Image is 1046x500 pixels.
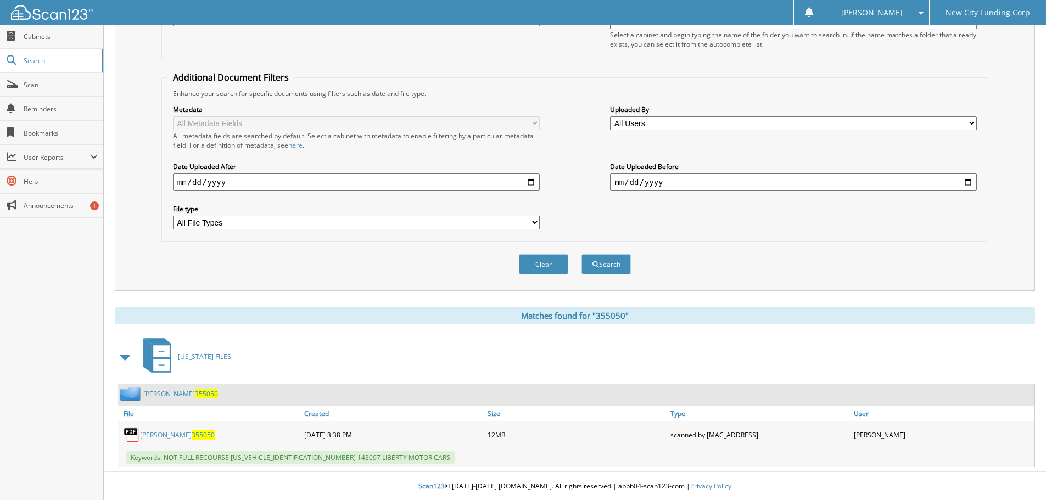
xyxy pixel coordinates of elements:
legend: Additional Document Filters [167,71,294,83]
div: [DATE] 3:38 PM [301,424,485,446]
a: Privacy Policy [690,481,731,491]
a: File [118,406,301,421]
div: Matches found for "355050" [115,307,1035,324]
div: 12MB [485,424,668,446]
img: scan123-logo-white.svg [11,5,93,20]
button: Search [581,254,631,274]
span: Help [24,177,98,186]
span: Cabinets [24,32,98,41]
input: end [610,173,977,191]
span: User Reports [24,153,90,162]
a: User [851,406,1034,421]
span: [US_STATE] FILES [178,352,231,361]
span: Scan [24,80,98,89]
span: Reminders [24,104,98,114]
img: PDF.png [124,426,140,443]
label: File type [173,204,540,214]
div: [PERSON_NAME] [851,424,1034,446]
div: Select a cabinet and begin typing the name of the folder you want to search in. If the name match... [610,30,977,49]
span: Search [24,56,96,65]
span: Announcements [24,201,98,210]
div: Enhance your search for specific documents using filters such as date and file type. [167,89,982,98]
label: Date Uploaded Before [610,162,977,171]
div: © [DATE]-[DATE] [DOMAIN_NAME]. All rights reserved | appb04-scan123-com | [104,473,1046,500]
input: start [173,173,540,191]
a: Created [301,406,485,421]
div: scanned by [MAC_ADDRESS] [668,424,851,446]
a: Type [668,406,851,421]
label: Uploaded By [610,105,977,114]
a: here [288,141,303,150]
button: Clear [519,254,568,274]
span: Bookmarks [24,128,98,138]
a: [PERSON_NAME]355050 [140,430,215,440]
div: All metadata fields are searched by default. Select a cabinet with metadata to enable filtering b... [173,131,540,150]
a: Size [485,406,668,421]
span: 355050 [195,389,218,398]
span: [PERSON_NAME] [841,9,903,16]
label: Date Uploaded After [173,162,540,171]
span: Keywords: NOT FULL RECOURSE [US_VEHICLE_IDENTIFICATION_NUMBER] 143097 LIBERTY MOTOR CARS [126,451,455,464]
img: folder2.png [120,387,143,401]
span: 355050 [192,430,215,440]
label: Metadata [173,105,540,114]
span: Scan123 [418,481,445,491]
a: [US_STATE] FILES [137,335,231,378]
a: [PERSON_NAME]355050 [143,389,218,398]
span: New City Funding Corp [946,9,1030,16]
div: 1 [90,201,99,210]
